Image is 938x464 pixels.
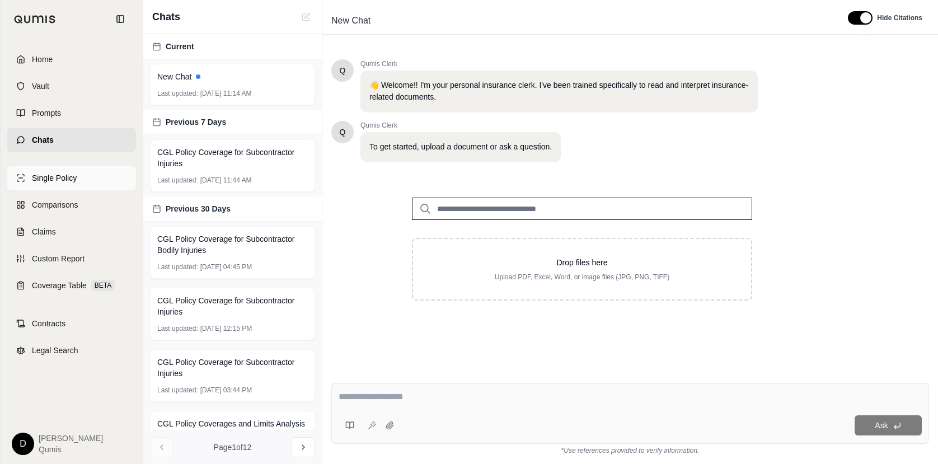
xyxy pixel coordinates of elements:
span: Prompts [32,107,61,119]
span: CGL Policy Coverage for Subcontractor Injuries [157,357,308,379]
p: Upload PDF, Excel, Word, or image files (JPG, PNG, TIFF) [431,273,733,282]
a: Home [7,47,136,72]
a: Legal Search [7,338,136,363]
span: Page 1 of 12 [214,442,252,453]
div: D [12,433,34,455]
span: BETA [91,280,115,291]
span: Chats [32,134,54,146]
p: Drop files here [431,257,733,268]
img: Qumis Logo [14,15,56,24]
span: Legal Search [32,345,78,356]
p: To get started, upload a document or ask a question. [369,141,552,153]
span: Vault [32,81,49,92]
button: Ask [855,415,922,435]
span: Qumis Clerk [360,121,561,130]
button: New Chat [299,10,313,24]
a: Contracts [7,311,136,336]
p: 👋 Welcome!! I'm your personal insurance clerk. I've been trained specifically to read and interpr... [369,79,749,103]
span: Last updated: [157,176,198,185]
a: Claims [7,219,136,244]
a: Prompts [7,101,136,125]
span: Current [166,41,194,52]
span: Single Policy [32,172,77,184]
span: [PERSON_NAME] [39,433,103,444]
a: Custom Report [7,246,136,271]
span: Ask [875,421,888,430]
span: Hello [340,65,346,76]
span: Claims [32,226,56,237]
a: Single Policy [7,166,136,190]
span: CGL Policy Coverage for Subcontractor Bodily Injuries [157,233,308,256]
span: CGL Policy Coverage for Subcontractor Injuries [157,147,308,169]
span: Comparisons [32,199,78,210]
span: [DATE] 12:15 PM [200,324,252,333]
span: Last updated: [157,263,198,271]
span: New Chat [327,12,375,30]
span: [DATE] 11:44 AM [200,176,252,185]
span: Qumis Clerk [360,59,758,68]
span: Hello [340,126,346,138]
span: Coverage Table [32,280,87,291]
span: New Chat [157,71,191,82]
span: Previous 7 Days [166,116,226,128]
div: Edit Title [327,12,834,30]
span: Last updated: [157,324,198,333]
span: Custom Report [32,253,85,264]
span: [DATE] 03:44 PM [200,386,252,395]
span: [DATE] 11:14 AM [200,89,252,98]
a: Vault [7,74,136,99]
span: Contracts [32,318,65,329]
span: Qumis [39,444,103,455]
a: Chats [7,128,136,152]
span: CGL Policy Coverage for Subcontractor Injuries [157,295,308,317]
span: Hide Citations [877,13,922,22]
span: Last updated: [157,89,198,98]
span: CGL Policy Coverages and Limits Analysis [157,418,305,429]
span: [DATE] 04:45 PM [200,263,252,271]
span: Chats [152,9,180,25]
div: *Use references provided to verify information. [331,444,929,455]
span: Previous 30 Days [166,203,231,214]
a: Comparisons [7,193,136,217]
span: Last updated: [157,386,198,395]
button: Collapse sidebar [111,10,129,28]
span: Home [32,54,53,65]
a: Coverage TableBETA [7,273,136,298]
